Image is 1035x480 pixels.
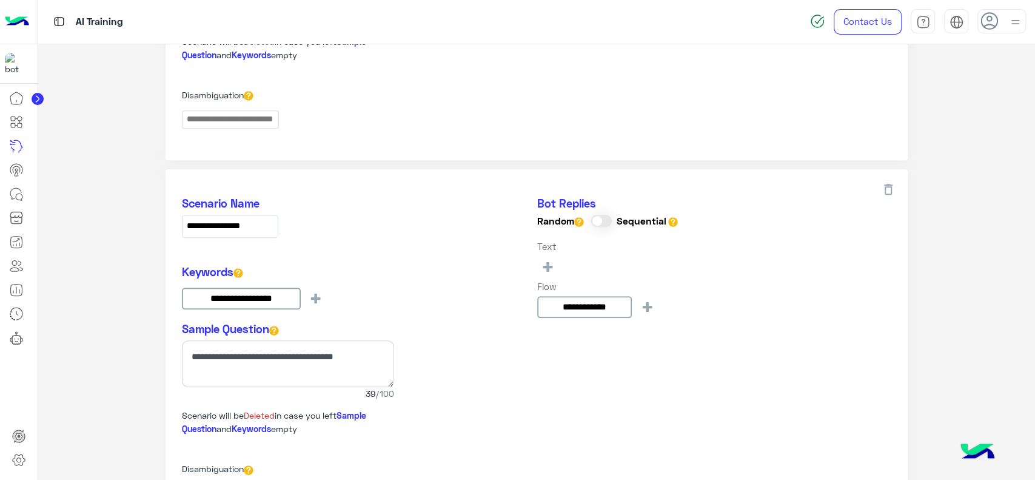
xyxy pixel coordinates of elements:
[537,215,584,227] h6: Random
[541,256,555,276] span: +
[305,288,326,308] button: +
[52,14,67,29] img: tab
[5,9,29,35] img: Logo
[182,322,394,336] h5: Sample Question
[244,410,275,421] span: Deleted
[1008,15,1023,30] img: profile
[537,256,558,276] button: +
[182,410,366,433] span: Sample Question
[375,387,394,400] span: /100
[537,197,596,210] span: Bot Replies
[810,14,825,29] img: spinner
[537,281,680,292] h6: Flow
[640,296,654,316] span: +
[956,431,999,474] img: hulul-logo.png
[182,409,394,435] p: Scenario will be in case you left and empty
[182,35,394,61] p: Scenario will be in case you left and empty
[636,296,657,316] button: +
[182,197,327,211] h5: Scenario Name
[182,36,366,59] span: Sample Question
[916,15,930,29] img: tab
[76,14,123,30] p: AI Training
[232,424,271,434] span: Keywords
[834,9,902,35] a: Contact Us
[911,9,935,35] a: tab
[182,265,327,279] h5: Keywords
[309,288,323,308] span: +
[5,53,27,75] img: 713415422032625
[232,50,271,60] span: Keywords
[950,15,963,29] img: tab
[182,462,253,475] label: Disambiguation
[617,215,678,227] h6: Sequential
[182,89,253,101] label: Disambiguation
[537,241,680,252] h6: Text
[182,387,394,400] span: 39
